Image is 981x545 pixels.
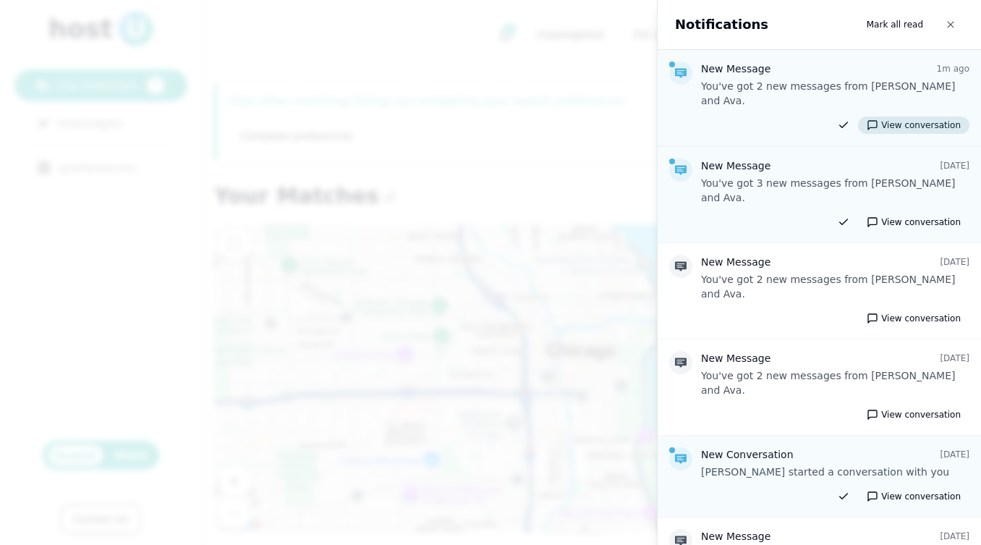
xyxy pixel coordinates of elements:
[701,255,770,269] h4: New Message
[701,272,969,301] p: You've got 2 new messages from [PERSON_NAME] and Ava.
[701,159,770,173] h4: New Message
[937,63,969,75] p: 1m ago
[940,352,969,364] p: [DATE]
[940,160,969,172] p: [DATE]
[701,351,770,366] h4: New Message
[701,176,969,205] p: You've got 3 new messages from [PERSON_NAME] and Ava.
[940,449,969,460] p: [DATE]
[701,368,969,397] p: You've got 2 new messages from [PERSON_NAME] and Ava.
[701,465,969,479] p: [PERSON_NAME] started a conversation with you
[701,529,770,544] h4: New Message
[858,214,969,231] button: View conversation
[940,531,969,542] p: [DATE]
[858,12,932,38] button: Mark all read
[858,488,969,505] button: View conversation
[858,406,969,423] button: View conversation
[675,14,768,35] h2: Notifications
[858,117,969,134] button: View conversation
[858,310,969,327] button: View conversation
[940,256,969,268] p: [DATE]
[701,447,794,462] h4: New Conversation
[701,62,770,76] h4: New Message
[701,79,969,108] p: You've got 2 new messages from [PERSON_NAME] and Ava.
